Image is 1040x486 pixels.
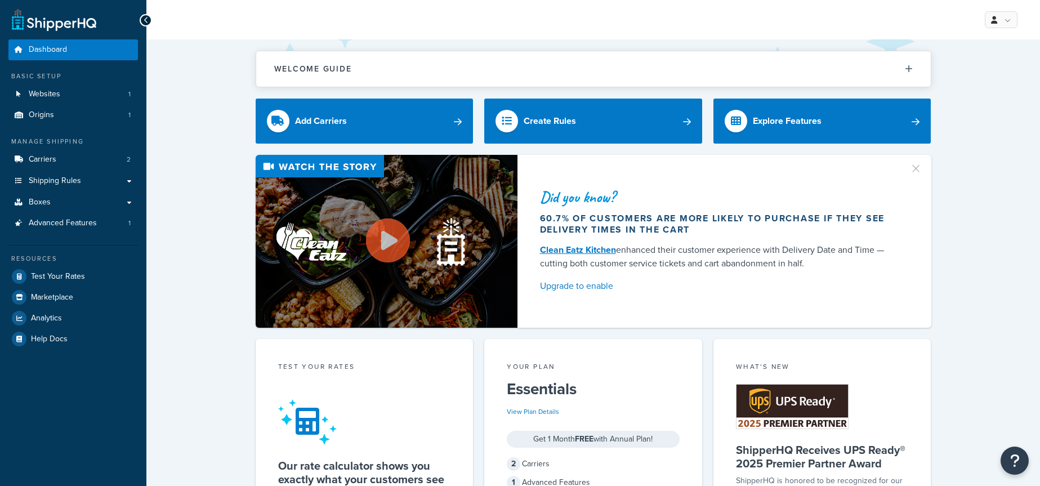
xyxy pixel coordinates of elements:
[736,443,909,470] h5: ShipperHQ Receives UPS Ready® 2025 Premier Partner Award
[8,287,138,307] a: Marketplace
[29,90,60,99] span: Websites
[484,99,702,144] a: Create Rules
[736,362,909,374] div: What's New
[8,149,138,170] li: Carriers
[29,45,67,55] span: Dashboard
[507,362,680,374] div: Your Plan
[8,266,138,287] a: Test Your Rates
[540,278,896,294] a: Upgrade to enable
[507,456,680,472] div: Carriers
[274,65,352,73] h2: Welcome Guide
[8,171,138,191] a: Shipping Rules
[8,137,138,146] div: Manage Shipping
[8,192,138,213] a: Boxes
[753,113,822,129] div: Explore Features
[540,213,896,235] div: 60.7% of customers are more likely to purchase if they see delivery times in the cart
[540,243,896,270] div: enhanced their customer experience with Delivery Date and Time — cutting both customer service ti...
[29,110,54,120] span: Origins
[8,149,138,170] a: Carriers2
[507,431,680,448] div: Get 1 Month with Annual Plan!
[507,407,559,417] a: View Plan Details
[713,99,931,144] a: Explore Features
[8,254,138,264] div: Resources
[278,362,451,374] div: Test your rates
[29,155,56,164] span: Carriers
[1001,447,1029,475] button: Open Resource Center
[8,213,138,234] li: Advanced Features
[8,84,138,105] li: Websites
[575,433,593,445] strong: FREE
[8,39,138,60] a: Dashboard
[128,219,131,228] span: 1
[256,51,931,87] button: Welcome Guide
[8,213,138,234] a: Advanced Features1
[127,155,131,164] span: 2
[8,105,138,126] li: Origins
[8,105,138,126] a: Origins1
[8,308,138,328] a: Analytics
[31,293,73,302] span: Marketplace
[8,72,138,81] div: Basic Setup
[507,380,680,398] h5: Essentials
[31,272,85,282] span: Test Your Rates
[256,99,474,144] a: Add Carriers
[31,335,68,344] span: Help Docs
[8,329,138,349] a: Help Docs
[29,176,81,186] span: Shipping Rules
[8,84,138,105] a: Websites1
[256,155,517,328] img: Video thumbnail
[295,113,347,129] div: Add Carriers
[524,113,576,129] div: Create Rules
[540,243,616,256] a: Clean Eatz Kitchen
[540,189,896,205] div: Did you know?
[29,219,97,228] span: Advanced Features
[507,457,520,471] span: 2
[29,198,51,207] span: Boxes
[128,110,131,120] span: 1
[128,90,131,99] span: 1
[278,459,451,486] h5: Our rate calculator shows you exactly what your customers see
[31,314,62,323] span: Analytics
